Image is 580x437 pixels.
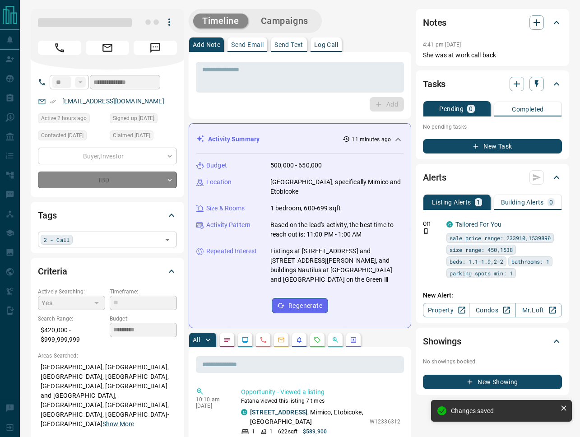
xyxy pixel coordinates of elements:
h2: Tags [38,208,56,223]
span: bathrooms: 1 [511,257,549,266]
span: parking spots min: 1 [450,269,513,278]
a: [EMAIL_ADDRESS][DOMAIN_NAME] [62,98,164,105]
p: No pending tasks [423,120,562,134]
span: 2 - Call [44,235,70,244]
p: Building Alerts [501,199,544,205]
div: Fri Oct 06 2017 [110,113,177,126]
p: $589,900 [303,428,327,436]
p: Actively Searching: [38,288,105,296]
p: 10:10 am [196,396,227,403]
p: Location [206,177,232,187]
svg: Push Notification Only [423,228,429,234]
p: 1 [252,428,255,436]
p: 1 bedroom, 600-699 sqft [270,204,341,213]
p: Activity Pattern [206,220,251,230]
p: Based on the lead's activity, the best time to reach out is: 11:00 PM - 1:00 AM [270,220,404,239]
button: New Showing [423,375,562,389]
a: Mr.Loft [515,303,562,317]
button: Open [161,233,174,246]
div: condos.ca [241,409,247,415]
div: Tags [38,205,177,226]
h2: Showings [423,334,461,349]
p: Send Email [231,42,264,48]
div: Changes saved [451,407,557,414]
button: Timeline [193,14,248,28]
div: Notes [423,12,562,33]
h2: Tasks [423,77,445,91]
p: 11 minutes ago [352,135,391,144]
p: She was at work call back [423,51,562,60]
svg: Notes [223,336,231,344]
span: Call [38,41,81,55]
p: Listing Alerts [432,199,471,205]
p: Send Text [274,42,303,48]
div: Showings [423,330,562,352]
button: Regenerate [272,298,328,313]
p: [GEOGRAPHIC_DATA], specifically Mimico and Etobicoke [270,177,404,196]
span: Email [86,41,129,55]
h2: Criteria [38,264,67,279]
p: Completed [512,106,544,112]
div: Criteria [38,260,177,282]
span: beds: 1.1-1.9,2-2 [450,257,503,266]
a: Condos [469,303,515,317]
p: Off [423,220,441,228]
p: New Alert: [423,291,562,300]
p: Add Note [193,42,220,48]
p: Fatana viewed this listing 7 times [241,397,400,405]
p: Opportunity - Viewed a listing [241,387,400,397]
div: Buyer , Investor [38,148,177,164]
svg: Calls [260,336,267,344]
p: [GEOGRAPHIC_DATA], [GEOGRAPHIC_DATA], [GEOGRAPHIC_DATA], [GEOGRAPHIC_DATA], [GEOGRAPHIC_DATA], [G... [38,360,177,432]
div: Yes [38,296,105,310]
a: Property [423,303,469,317]
p: Budget [206,161,227,170]
p: Areas Searched: [38,352,177,360]
p: , Mimico, Etobicoke, [GEOGRAPHIC_DATA] [250,408,365,427]
a: Tailored For You [455,221,501,228]
p: 0 [549,199,553,205]
button: Campaigns [252,14,317,28]
div: condos.ca [446,221,453,228]
p: W12336312 [370,418,400,426]
div: Mon Aug 18 2025 [38,113,105,126]
svg: Emails [278,336,285,344]
h2: Alerts [423,170,446,185]
div: Alerts [423,167,562,188]
span: Claimed [DATE] [113,131,150,140]
a: [STREET_ADDRESS] [250,409,307,416]
span: size range: 450,1538 [450,245,513,254]
p: $420,000 - $999,999,999 [38,323,105,347]
p: 622 sqft [278,428,297,436]
p: 4:41 pm [DATE] [423,42,461,48]
h2: Notes [423,15,446,30]
p: Log Call [314,42,338,48]
span: Message [134,41,177,55]
div: Fri May 16 2025 [38,130,105,143]
p: Search Range: [38,315,105,323]
svg: Opportunities [332,336,339,344]
div: Tasks [423,73,562,95]
svg: Email Verified [50,98,56,105]
p: 0 [469,106,473,112]
p: [DATE] [196,403,227,409]
div: TBD [38,172,177,188]
p: 1 [477,199,480,205]
p: Listings at [STREET_ADDRESS] and [STREET_ADDRESS][PERSON_NAME], and buildings Nautilus at [GEOGRA... [270,246,404,284]
button: Show More [102,419,134,429]
p: Pending [439,106,464,112]
p: Activity Summary [208,135,260,144]
button: New Task [423,139,562,153]
span: Active 2 hours ago [41,114,87,123]
span: Signed up [DATE] [113,114,154,123]
p: 500,000 - 650,000 [270,161,322,170]
svg: Agent Actions [350,336,357,344]
p: Repeated Interest [206,246,257,256]
p: Size & Rooms [206,204,245,213]
span: sale price range: 233910,1539890 [450,233,551,242]
span: Contacted [DATE] [41,131,84,140]
p: Timeframe: [110,288,177,296]
p: Budget: [110,315,177,323]
p: All [193,337,200,343]
svg: Listing Alerts [296,336,303,344]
